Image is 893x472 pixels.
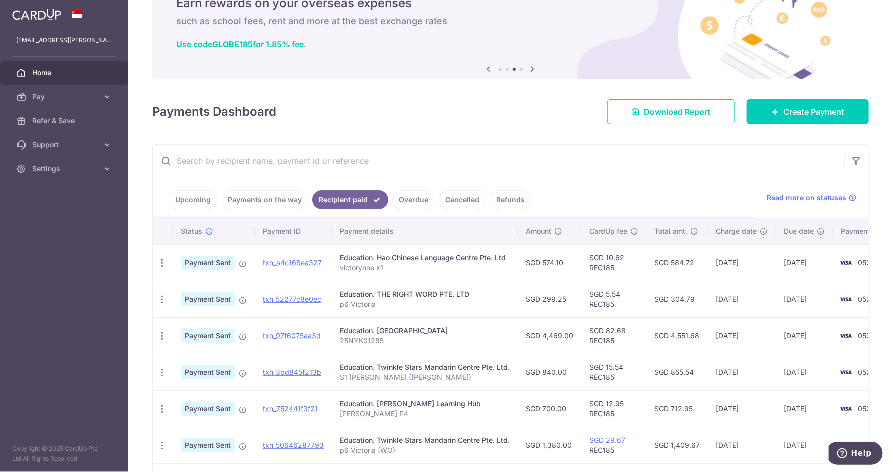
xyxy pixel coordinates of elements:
[32,164,98,174] span: Settings
[439,190,486,209] a: Cancelled
[340,435,510,445] div: Education. Twinkle Stars Mandarin Centre Pte. Ltd.
[263,368,321,376] a: txn_3bd845f213b
[16,35,112,45] p: [EMAIL_ADDRESS][PERSON_NAME][DOMAIN_NAME]
[858,295,874,303] span: 0521
[340,399,510,409] div: Education. [PERSON_NAME] Learning Hub
[181,365,235,379] span: Payment Sent
[181,256,235,270] span: Payment Sent
[581,427,646,463] td: REC185
[340,362,510,372] div: Education. Twinkle Stars Mandarin Centre Pte. Ltd.
[153,145,844,177] input: Search by recipient name, payment id or reference
[340,372,510,382] p: S1 [PERSON_NAME] ([PERSON_NAME])
[176,15,845,27] h6: such as school fees, rent and more at the best exchange rates
[518,244,581,281] td: SGD 574.10
[646,427,708,463] td: SGD 1,409.67
[518,427,581,463] td: SGD 1,380.00
[767,193,846,203] span: Read more on statuses
[747,99,869,124] a: Create Payment
[708,281,776,317] td: [DATE]
[776,390,833,427] td: [DATE]
[646,390,708,427] td: SGD 712.95
[858,368,874,376] span: 0521
[340,263,510,273] p: victorynne k1
[263,404,318,413] a: txn_752441f3f21
[181,329,235,343] span: Payment Sent
[646,281,708,317] td: SGD 304.79
[392,190,435,209] a: Overdue
[783,106,844,118] span: Create Payment
[581,317,646,354] td: SGD 82.68 REC185
[829,442,883,467] iframe: Opens a widget where you can find more information
[581,281,646,317] td: SGD 5.54 REC185
[646,317,708,354] td: SGD 4,551.68
[340,299,510,309] p: p6 Victoria
[776,354,833,390] td: [DATE]
[858,404,874,413] span: 0521
[332,218,518,244] th: Payment details
[708,244,776,281] td: [DATE]
[181,438,235,452] span: Payment Sent
[836,366,856,378] img: Bank Card
[490,190,531,209] a: Refunds
[312,190,388,209] a: Recipient paid
[12,8,61,20] img: CardUp
[776,244,833,281] td: [DATE]
[836,257,856,269] img: Bank Card
[263,441,324,449] a: txn_50646287793
[858,258,874,267] span: 0521
[526,226,551,236] span: Amount
[32,140,98,150] span: Support
[518,390,581,427] td: SGD 700.00
[32,92,98,102] span: Pay
[654,226,687,236] span: Total amt.
[176,39,306,49] a: Use codeGLOBE185for 1.85% fee.
[221,190,308,209] a: Payments on the way
[181,226,202,236] span: Status
[708,317,776,354] td: [DATE]
[340,409,510,419] p: [PERSON_NAME] P4
[589,436,625,444] a: SGD 29.67
[581,354,646,390] td: SGD 15.54 REC185
[340,326,510,336] div: Education. [GEOGRAPHIC_DATA]
[263,295,321,303] a: txn_52277c8e0ec
[32,116,98,126] span: Refer & Save
[646,354,708,390] td: SGD 855.54
[836,403,856,415] img: Bank Card
[836,293,856,305] img: Bank Card
[767,193,856,203] a: Read more on statuses
[708,390,776,427] td: [DATE]
[181,402,235,416] span: Payment Sent
[169,190,217,209] a: Upcoming
[518,317,581,354] td: SGD 4,469.00
[340,336,510,346] p: 25NYK01285
[263,258,322,267] a: txn_a4c168ea327
[607,99,735,124] a: Download Report
[776,317,833,354] td: [DATE]
[340,253,510,263] div: Education. Hao Chinese Language Centre Pte. Ltd
[581,390,646,427] td: SGD 12.95 REC185
[858,441,874,449] span: 0521
[340,289,510,299] div: Education. THE RIGHT WORD PTE. LTD
[708,354,776,390] td: [DATE]
[263,331,321,340] a: txn_97f6075aa3d
[646,244,708,281] td: SGD 584.72
[708,427,776,463] td: [DATE]
[644,106,710,118] span: Download Report
[776,427,833,463] td: [DATE]
[589,226,627,236] span: CardUp fee
[518,354,581,390] td: SGD 840.00
[581,244,646,281] td: SGD 10.62 REC185
[836,330,856,342] img: Bank Card
[181,292,235,306] span: Payment Sent
[32,68,98,78] span: Home
[212,39,253,49] b: GLOBE185
[255,218,332,244] th: Payment ID
[836,439,856,451] img: Bank Card
[340,445,510,455] p: p6 Victoria (WO)
[776,281,833,317] td: [DATE]
[518,281,581,317] td: SGD 299.25
[784,226,814,236] span: Due date
[152,103,276,121] h4: Payments Dashboard
[858,331,874,340] span: 0521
